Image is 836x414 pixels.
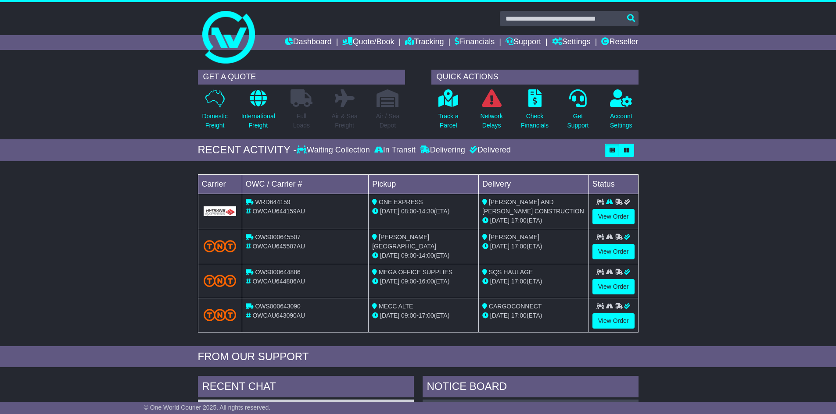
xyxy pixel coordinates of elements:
img: TNT_Domestic.png [204,240,237,252]
p: Track a Parcel [438,112,459,130]
span: 17:00 [419,312,434,319]
span: OWCAU643090AU [252,312,305,319]
a: Reseller [601,35,638,50]
a: View Order [592,313,635,329]
div: (ETA) [482,216,585,225]
td: OWC / Carrier # [242,174,369,194]
div: - (ETA) [372,277,475,286]
div: - (ETA) [372,311,475,320]
span: 16:00 [419,278,434,285]
a: Quote/Book [342,35,394,50]
a: View Order [592,244,635,259]
span: MEGA OFFICE SUPPLIES [379,269,452,276]
a: DomesticFreight [201,89,228,135]
div: Delivering [418,145,467,155]
span: [PERSON_NAME] AND [PERSON_NAME] CONSTRUCTION [482,198,584,215]
div: QUICK ACTIONS [431,70,639,85]
a: Track aParcel [438,89,459,135]
div: (ETA) [482,311,585,320]
span: 09:00 [401,278,416,285]
div: (ETA) [482,277,585,286]
p: Air & Sea Freight [332,112,358,130]
span: CARGOCONNECT [489,303,542,310]
span: [DATE] [490,312,509,319]
td: Status [588,174,638,194]
p: Account Settings [610,112,632,130]
a: Dashboard [285,35,332,50]
span: WRD644159 [255,198,290,205]
span: 09:00 [401,252,416,259]
span: [DATE] [380,278,399,285]
div: GET A QUOTE [198,70,405,85]
a: InternationalFreight [241,89,276,135]
p: Network Delays [480,112,502,130]
td: Delivery [478,174,588,194]
p: Domestic Freight [202,112,227,130]
div: Delivered [467,145,511,155]
span: 09:00 [401,312,416,319]
div: In Transit [372,145,418,155]
span: 14:00 [419,252,434,259]
span: 08:00 [401,208,416,215]
div: NOTICE BOARD [423,376,639,400]
a: AccountSettings [610,89,633,135]
td: Pickup [369,174,479,194]
a: View Order [592,279,635,294]
span: [PERSON_NAME] [GEOGRAPHIC_DATA] [372,234,436,250]
a: Financials [455,35,495,50]
p: Full Loads [291,112,312,130]
img: TNT_Domestic.png [204,309,237,321]
div: FROM OUR SUPPORT [198,350,639,363]
a: GetSupport [567,89,589,135]
span: OWS000644886 [255,269,301,276]
span: 17:00 [511,312,527,319]
span: OWCAU644886AU [252,278,305,285]
p: Check Financials [521,112,549,130]
p: Air / Sea Depot [376,112,400,130]
span: [DATE] [490,243,509,250]
span: 17:00 [511,278,527,285]
img: GetCarrierServiceLogo [204,206,237,216]
div: Waiting Collection [297,145,372,155]
span: [DATE] [380,252,399,259]
span: 17:00 [511,217,527,224]
span: [DATE] [490,278,509,285]
span: OWCAU644159AU [252,208,305,215]
span: © One World Courier 2025. All rights reserved. [144,404,271,411]
img: TNT_Domestic.png [204,275,237,287]
a: Tracking [405,35,444,50]
span: OWS000643090 [255,303,301,310]
div: (ETA) [482,242,585,251]
p: International Freight [241,112,275,130]
a: NetworkDelays [480,89,503,135]
span: [PERSON_NAME] [489,234,539,241]
span: MECC ALTE [379,303,413,310]
td: Carrier [198,174,242,194]
span: OWS000645507 [255,234,301,241]
div: - (ETA) [372,251,475,260]
a: CheckFinancials [520,89,549,135]
a: View Order [592,209,635,224]
span: 17:00 [511,243,527,250]
span: ONE EXPRESS [379,198,423,205]
span: 14:30 [419,208,434,215]
span: [DATE] [490,217,509,224]
span: [DATE] [380,208,399,215]
div: RECENT ACTIVITY - [198,144,297,156]
div: RECENT CHAT [198,376,414,400]
span: SQS HAULAGE [489,269,533,276]
a: Settings [552,35,591,50]
p: Get Support [567,112,588,130]
a: Support [506,35,541,50]
div: - (ETA) [372,207,475,216]
span: OWCAU645507AU [252,243,305,250]
span: [DATE] [380,312,399,319]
